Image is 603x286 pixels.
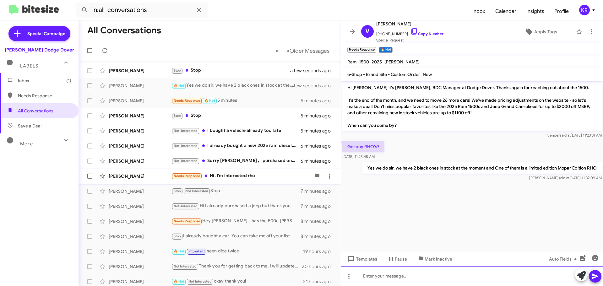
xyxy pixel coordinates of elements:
div: okay thank youi [171,278,303,285]
div: 7 minutes ago [301,203,336,209]
div: 5 minutes [171,97,301,104]
div: [PERSON_NAME] [109,218,171,224]
div: 19 hours ago [303,248,336,255]
span: Stop [174,68,181,73]
button: Pause [382,253,412,265]
div: 8 minutes ago [301,218,336,224]
span: e-Shop - Brand Site - Custom Order [347,72,420,77]
span: (1) [66,78,71,84]
div: a few seconds ago [298,67,336,74]
a: Profile [549,2,574,20]
div: 5 minutes ago [301,98,336,104]
div: [PERSON_NAME] [109,233,171,240]
a: Inbox [467,2,490,20]
span: « [275,47,279,55]
span: Not Interested [188,279,212,283]
small: 🔥 Hot [379,47,392,53]
span: Pause [395,253,407,265]
button: Previous [272,44,283,57]
span: 2025 [372,59,382,65]
div: I already bought a car. You can take me off your list [171,233,301,240]
div: [PERSON_NAME] [109,158,171,164]
span: Labels [20,63,38,69]
span: Not-Interested [174,159,198,163]
div: 6 minutes ago [301,158,336,164]
button: Next [282,44,333,57]
span: [PHONE_NUMBER] [376,28,443,37]
div: 7 minutes ago [301,188,336,194]
a: Insights [521,2,549,20]
div: [PERSON_NAME] [109,113,171,119]
div: 20 hours ago [302,263,336,270]
span: Stop [174,234,181,238]
span: [PERSON_NAME] [384,59,420,65]
span: Mark Inactive [425,253,452,265]
div: Hi I already purchased a jeep but thank you ! [171,202,301,210]
button: Auto Fields [544,253,584,265]
span: [DATE] 11:25:48 AM [342,154,375,159]
span: Older Messages [290,47,329,54]
span: Important [188,249,205,253]
button: KR [574,5,596,15]
div: [PERSON_NAME] [109,278,171,285]
button: Mark Inactive [412,253,457,265]
span: Not Interested [185,189,209,193]
div: Sorry [PERSON_NAME] , I purchased one already [171,157,301,165]
p: Hi [PERSON_NAME] it's [PERSON_NAME], BDC Manager at Dodge Dover. Thanks again for reaching out ab... [342,82,602,131]
a: Special Campaign [8,26,70,41]
span: Stop [174,114,181,118]
div: [PERSON_NAME] [109,203,171,209]
span: Needs Response [174,99,200,103]
span: Needs Response [18,93,71,99]
span: Needs Response [174,174,200,178]
span: said at [558,175,569,180]
div: Hey [PERSON_NAME] - has the 500e [PERSON_NAME] Edition arrived? [171,218,301,225]
button: Apply Tags [508,26,573,37]
div: [PERSON_NAME] [109,173,171,179]
nav: Page navigation example [272,44,333,57]
span: [PERSON_NAME] [DATE] 11:32:09 AM [529,175,602,180]
button: Templates [341,253,382,265]
input: Search [76,3,208,18]
span: Stop [174,189,181,193]
span: said at [560,133,571,138]
span: Templates [346,253,377,265]
a: Calendar [490,2,521,20]
div: I already bought a new 2025 ram diesel, Im not looking for another truck. Im good. [171,142,301,149]
div: [PERSON_NAME] [109,98,171,104]
span: [PERSON_NAME] [376,20,443,28]
div: Stop [171,67,298,74]
div: [PERSON_NAME] [109,143,171,149]
span: More [20,141,33,147]
div: 21 hours ago [303,278,336,285]
div: 6 minutes ago [301,143,336,149]
div: [PERSON_NAME] [109,263,171,270]
div: 8 minutes ago [301,233,336,240]
div: [PERSON_NAME] Dodge Dover [5,47,74,53]
span: 🔥 Hot [174,249,184,253]
span: Ram [347,59,356,65]
span: Not-Interested [174,129,198,133]
div: [PERSON_NAME] [109,67,171,74]
span: Special Campaign [27,30,65,37]
span: Auto Fields [549,253,579,265]
div: KR [579,5,590,15]
span: Sender [DATE] 11:23:31 AM [547,133,602,138]
div: 5 minutes ago [301,113,336,119]
div: a few seconds ago [298,83,336,89]
div: seen dice twice [171,248,303,255]
span: 🔥 Hot [174,279,184,283]
div: 5 minutes ago [301,128,336,134]
span: V [365,26,370,36]
p: Yes we do sir, we have 2 black ones in stock at the moment and One of them is a limited edition M... [362,162,602,174]
span: 1500 [359,59,369,65]
span: Needs Response [174,219,200,223]
span: 🔥 Hot [174,84,184,88]
div: [PERSON_NAME] [109,128,171,134]
div: [PERSON_NAME] [109,248,171,255]
p: Got any RHO's? [342,141,384,152]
